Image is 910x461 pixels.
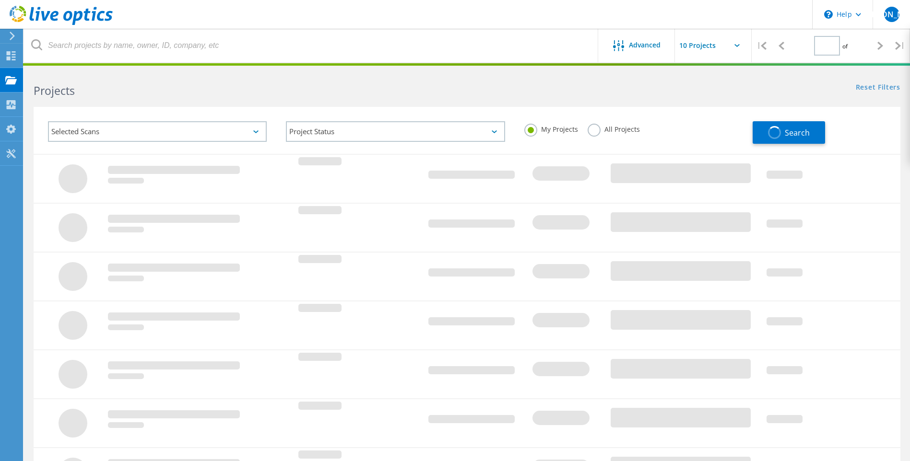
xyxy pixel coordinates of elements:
div: Selected Scans [48,121,267,142]
a: Live Optics Dashboard [10,20,113,27]
label: All Projects [588,124,640,133]
a: Reset Filters [856,84,900,92]
svg: \n [824,10,833,19]
div: | [752,29,771,63]
div: Project Status [286,121,505,142]
button: Search [753,121,825,144]
span: Search [785,127,810,138]
label: My Projects [524,124,578,133]
span: Advanced [629,42,661,48]
b: Projects [34,83,75,98]
input: Search projects by name, owner, ID, company, etc [24,29,599,62]
div: | [890,29,910,63]
span: of [842,42,848,50]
